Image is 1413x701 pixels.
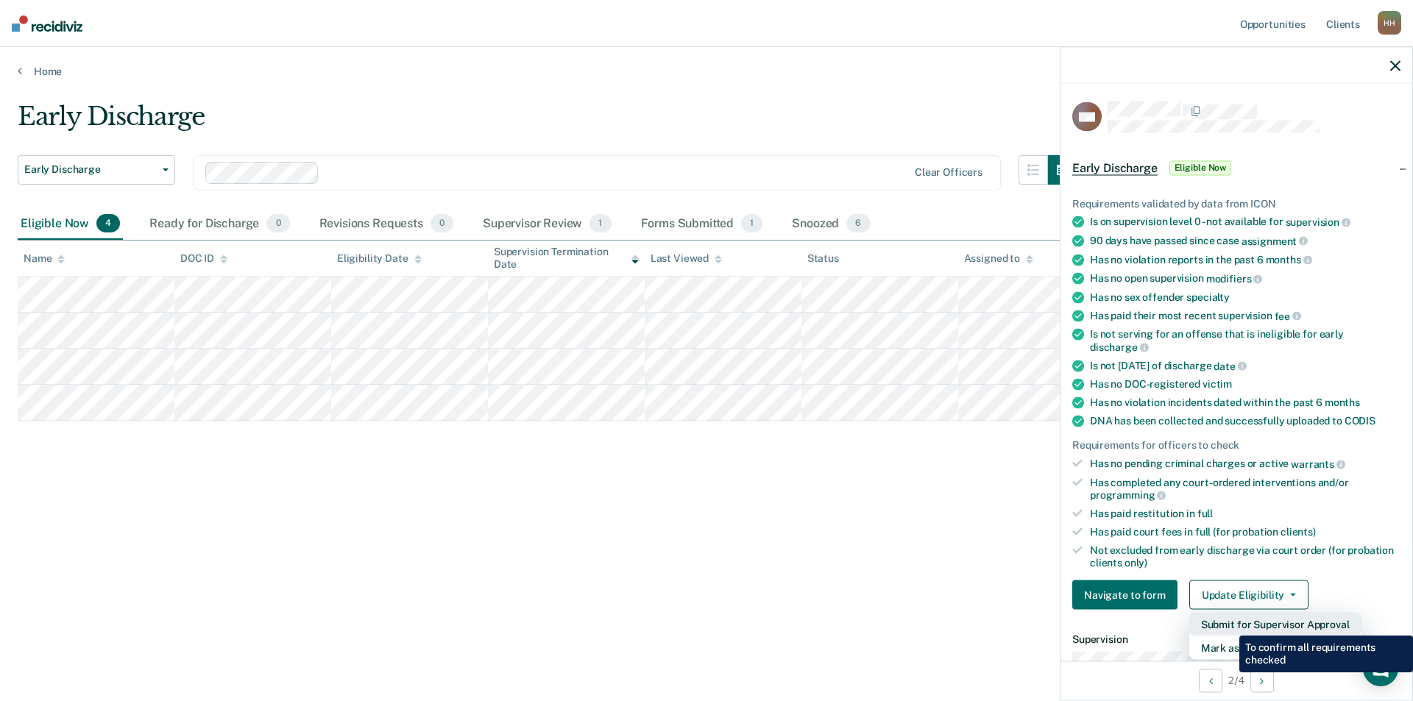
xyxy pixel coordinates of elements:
[1090,458,1400,471] div: Has no pending criminal charges or active
[964,252,1033,265] div: Assigned to
[1060,144,1412,191] div: Early DischargeEligible Now
[1090,253,1400,266] div: Has no violation reports in the past 6
[1090,216,1400,229] div: Is on supervision level 0 - not available for
[1072,160,1158,175] span: Early Discharge
[1345,415,1375,427] span: CODIS
[146,208,292,241] div: Ready for Discharge
[1281,526,1316,538] span: clients)
[1286,216,1350,228] span: supervision
[1266,254,1312,266] span: months
[915,166,982,179] div: Clear officers
[1189,636,1361,660] button: Mark as Ineligible
[1090,359,1400,372] div: Is not [DATE] of discharge
[1169,160,1232,175] span: Eligible Now
[18,65,1395,78] a: Home
[494,246,639,271] div: Supervision Termination Date
[1203,378,1232,390] span: victim
[480,208,615,241] div: Supervisor Review
[807,252,839,265] div: Status
[1189,613,1361,636] button: Submit for Supervisor Approval
[1206,273,1263,285] span: modifiers
[24,163,157,176] span: Early Discharge
[431,214,453,233] span: 0
[1186,291,1230,302] span: specialty
[1275,310,1301,321] span: fee
[789,208,873,241] div: Snoozed
[1189,580,1308,610] button: Update Eligibility
[638,208,766,241] div: Forms Submitted
[1242,235,1308,246] span: assignment
[1090,489,1166,501] span: programming
[1090,508,1400,520] div: Has paid restitution in
[1072,633,1400,646] dt: Supervision
[12,15,82,32] img: Recidiviz
[741,214,762,233] span: 1
[1090,328,1400,353] div: Is not serving for an offense that is ineligible for early
[1090,476,1400,501] div: Has completed any court-ordered interventions and/or
[1072,439,1400,452] div: Requirements for officers to check
[1199,669,1222,692] button: Previous Opportunity
[1378,11,1401,35] div: H H
[1090,378,1400,391] div: Has no DOC-registered
[1363,651,1398,686] div: Open Intercom Messenger
[589,214,611,233] span: 1
[1090,272,1400,285] div: Has no open supervision
[1072,580,1177,610] button: Navigate to form
[1060,661,1412,700] div: 2 / 4
[337,252,422,265] div: Eligibility Date
[18,208,123,241] div: Eligible Now
[316,208,456,241] div: Revisions Requests
[1090,291,1400,303] div: Has no sex offender
[1325,396,1360,408] span: months
[1090,415,1400,427] div: DNA has been collected and successfully uploaded to
[1072,197,1400,210] div: Requirements validated by data from ICON
[1090,544,1400,569] div: Not excluded from early discharge via court order (for probation clients
[180,252,227,265] div: DOC ID
[1125,556,1147,568] span: only)
[1214,360,1246,371] span: date
[18,102,1077,143] div: Early Discharge
[96,214,120,233] span: 4
[1197,508,1213,519] span: full
[266,214,289,233] span: 0
[1090,526,1400,538] div: Has paid court fees in full (for probation
[1090,309,1400,322] div: Has paid their most recent supervision
[1250,669,1274,692] button: Next Opportunity
[24,252,65,265] div: Name
[1291,458,1345,470] span: warrants
[1090,396,1400,409] div: Has no violation incidents dated within the past 6
[1072,580,1183,610] a: Navigate to form link
[1090,235,1400,248] div: 90 days have passed since case
[846,214,870,233] span: 6
[651,252,722,265] div: Last Viewed
[1090,341,1149,353] span: discharge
